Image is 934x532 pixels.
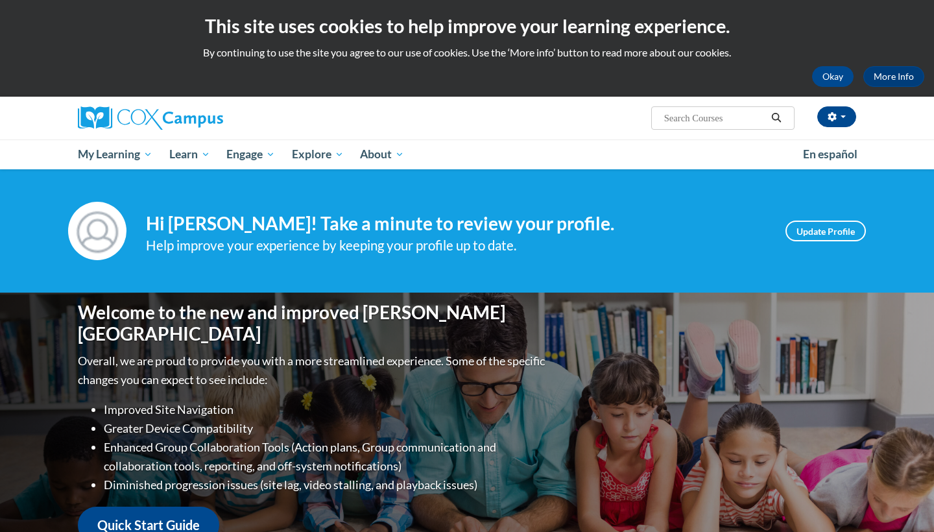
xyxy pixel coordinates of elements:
[803,147,857,161] span: En español
[68,202,126,260] img: Profile Image
[785,221,866,241] a: Update Profile
[104,476,548,494] li: Diminished progression issues (site lag, video stalling, and playback issues)
[69,139,161,169] a: My Learning
[767,110,786,126] button: Search
[352,139,413,169] a: About
[283,139,352,169] a: Explore
[663,110,767,126] input: Search Courses
[863,66,924,87] a: More Info
[58,139,876,169] div: Main menu
[78,106,324,130] a: Cox Campus
[817,106,856,127] button: Account Settings
[78,302,548,345] h1: Welcome to the new and improved [PERSON_NAME][GEOGRAPHIC_DATA]
[78,147,152,162] span: My Learning
[882,480,924,522] iframe: Button to launch messaging window
[146,235,766,256] div: Help improve your experience by keeping your profile up to date.
[10,13,924,39] h2: This site uses cookies to help improve your learning experience.
[795,141,866,168] a: En español
[146,213,766,235] h4: Hi [PERSON_NAME]! Take a minute to review your profile.
[78,106,223,130] img: Cox Campus
[104,438,548,476] li: Enhanced Group Collaboration Tools (Action plans, Group communication and collaboration tools, re...
[218,139,283,169] a: Engage
[104,419,548,438] li: Greater Device Compatibility
[360,147,404,162] span: About
[169,147,210,162] span: Learn
[104,400,548,419] li: Improved Site Navigation
[292,147,344,162] span: Explore
[10,45,924,60] p: By continuing to use the site you agree to our use of cookies. Use the ‘More info’ button to read...
[161,139,219,169] a: Learn
[812,66,854,87] button: Okay
[226,147,275,162] span: Engage
[78,352,548,389] p: Overall, we are proud to provide you with a more streamlined experience. Some of the specific cha...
